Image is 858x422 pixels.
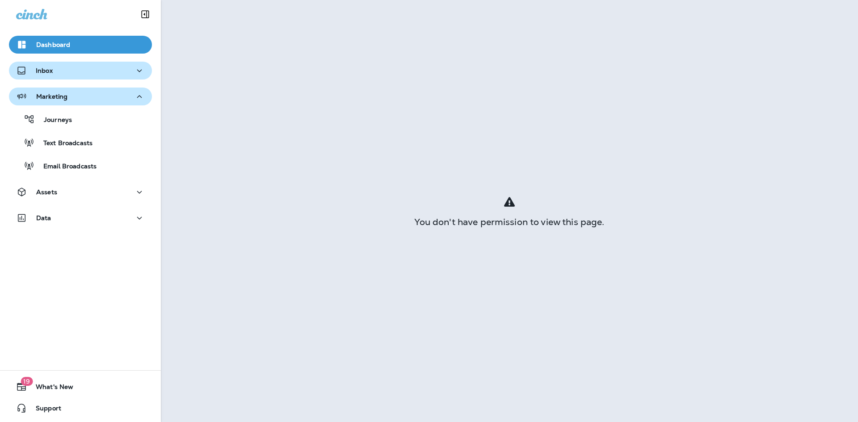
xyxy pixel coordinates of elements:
[161,218,858,226] div: You don't have permission to view this page.
[36,214,51,221] p: Data
[9,110,152,129] button: Journeys
[36,93,67,100] p: Marketing
[34,163,97,171] p: Email Broadcasts
[27,405,61,415] span: Support
[9,183,152,201] button: Assets
[9,36,152,54] button: Dashboard
[36,41,70,48] p: Dashboard
[35,116,72,125] p: Journeys
[9,378,152,396] button: 19What's New
[27,383,73,394] span: What's New
[21,377,33,386] span: 19
[36,188,57,196] p: Assets
[9,156,152,175] button: Email Broadcasts
[34,139,93,148] p: Text Broadcasts
[9,133,152,152] button: Text Broadcasts
[36,67,53,74] p: Inbox
[9,399,152,417] button: Support
[133,5,158,23] button: Collapse Sidebar
[9,209,152,227] button: Data
[9,88,152,105] button: Marketing
[9,62,152,79] button: Inbox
